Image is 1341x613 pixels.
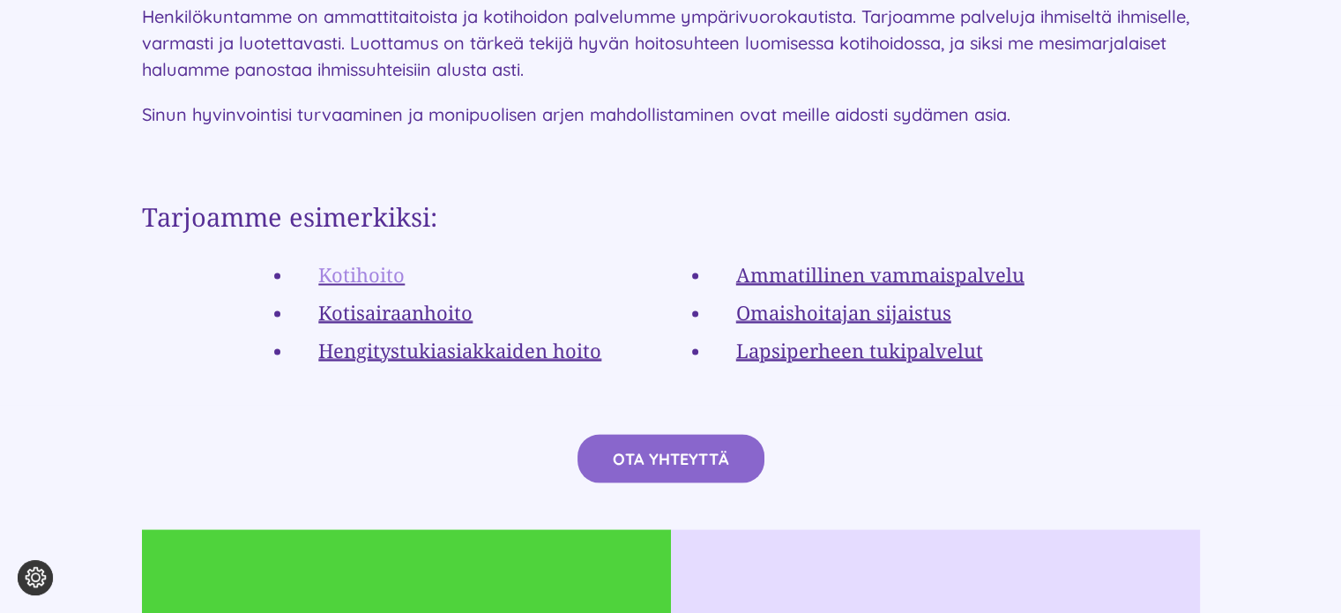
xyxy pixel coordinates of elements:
[142,4,1200,83] p: Henkilökuntamme on ammattitaitoista ja kotihoidon palvelumme ympärivuorokautista. Tarjoamme palve...
[613,449,729,467] span: OTA YHTEYTTÄ
[142,101,1200,127] p: Sinun hyvinvointisi turvaaminen ja monipuolisen arjen mahdollistaminen ovat meille aidosti sydäme...
[318,336,601,363] a: Hengitystukiasiakkaiden hoito
[318,260,405,287] a: Kotihoito
[142,199,1200,233] h2: Tarjoamme esimerkiksi:
[736,298,951,325] a: Omaishoitajan sijaistus
[577,434,764,482] a: OTA YHTEYTTÄ
[736,336,983,363] a: Lapsiperheen tukipalvelut
[736,260,1024,287] a: Ammatillinen vammaispalvelu
[318,298,473,325] a: Kotisairaanhoito
[18,560,53,595] button: Evästeasetukset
